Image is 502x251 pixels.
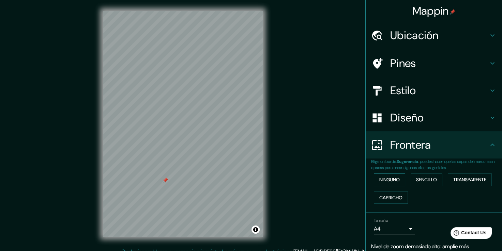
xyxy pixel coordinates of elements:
[411,173,442,186] button: Sencillo
[448,173,492,186] button: Transparente
[390,29,488,42] h4: Ubicación
[366,50,502,77] div: Pines
[374,173,405,186] button: Ninguno
[366,104,502,131] div: Diseño
[416,175,437,184] font: Sencillo
[366,22,502,49] div: Ubicación
[441,224,495,244] iframe: Help widget launcher
[103,11,263,237] canvas: Mapa
[412,4,449,18] font: Mappin
[252,225,260,234] button: Alternar atribución
[397,159,418,164] b: Sugerencia
[366,77,502,104] div: Estilo
[366,131,502,158] div: Frontera
[453,175,486,184] font: Transparente
[371,158,502,171] p: Elige un borde. : puedes hacer que las capas del marco sean opacas para crear algunos efectos gen...
[374,218,388,223] label: Tamaño
[379,175,400,184] font: Ninguno
[371,242,497,251] p: Nivel de zoom demasiado alto: amplíe más
[374,191,408,204] button: Capricho
[390,56,488,70] h4: Pines
[390,111,488,124] h4: Diseño
[390,138,488,152] h4: Frontera
[374,223,415,234] div: A4
[379,194,402,202] font: Capricho
[390,84,488,97] h4: Estilo
[450,9,455,15] img: pin-icon.png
